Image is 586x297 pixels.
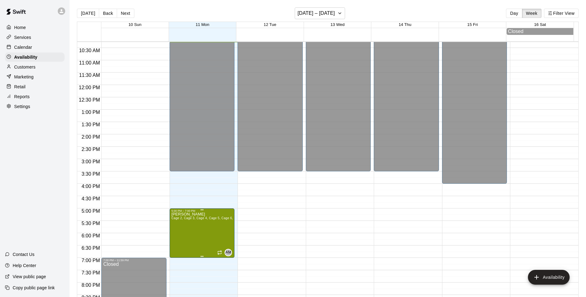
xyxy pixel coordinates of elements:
button: [DATE] [77,9,99,18]
span: 12:00 PM [77,85,101,90]
span: 4:00 PM [80,184,102,189]
p: Availability [14,54,37,60]
div: 5:00 PM – 7:00 PM: Available [170,208,235,258]
p: Customers [14,64,36,70]
span: 8:00 PM [80,282,102,288]
p: Reports [14,94,30,100]
span: 1:00 PM [80,110,102,115]
p: Settings [14,103,30,110]
button: 14 Thu [398,22,411,27]
span: 3:00 PM [80,159,102,164]
span: 7:00 PM [80,258,102,263]
span: 6:00 PM [80,233,102,238]
button: [DATE] – [DATE] [295,7,345,19]
div: Closed [508,29,572,34]
span: 10:30 AM [78,48,102,53]
span: Recurring availability [217,250,222,255]
span: 11:30 AM [78,73,102,78]
button: 10 Sun [129,22,141,27]
a: Reports [5,92,65,101]
button: Filter View [544,9,579,18]
div: Abi Mandrell [225,249,232,256]
span: 5:30 PM [80,221,102,226]
div: 7:00 PM – 11:59 PM [103,259,165,262]
p: Help Center [13,262,36,269]
button: 16 Sat [534,22,546,27]
span: 7:30 PM [80,270,102,275]
p: Home [14,24,26,31]
p: Services [14,34,31,40]
p: View public page [13,274,46,280]
span: 4:30 PM [80,196,102,201]
a: Home [5,23,65,32]
button: Back [99,9,117,18]
span: 5:00 PM [80,208,102,214]
a: Availability [5,52,65,62]
a: Customers [5,62,65,72]
button: add [528,270,570,285]
button: Day [506,9,522,18]
button: 15 Fri [467,22,478,27]
p: Calendar [14,44,32,50]
button: 12 Tue [264,22,276,27]
button: Next [117,9,134,18]
span: Cage 2, Cage 3, Cage 4, Cage 5, Cage 6, Cage 7, Cage 8 [171,216,257,220]
button: Week [522,9,542,18]
a: Settings [5,102,65,111]
span: 3:30 PM [80,171,102,177]
span: AM [226,249,231,256]
a: Services [5,33,65,42]
a: Marketing [5,72,65,82]
span: 6:30 PM [80,245,102,251]
div: 5:00 PM – 7:00 PM [171,209,233,212]
p: Copy public page link [13,285,55,291]
span: 1:30 PM [80,122,102,127]
a: Calendar [5,43,65,52]
p: Contact Us [13,251,35,257]
span: 12:30 PM [77,97,101,102]
span: 2:00 PM [80,134,102,140]
a: Retail [5,82,65,91]
p: Marketing [14,74,34,80]
button: 11 Mon [196,22,209,27]
button: 13 Wed [331,22,345,27]
h6: [DATE] – [DATE] [297,9,335,18]
span: 11:00 AM [78,60,102,65]
span: 2:30 PM [80,147,102,152]
p: Retail [14,84,26,90]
